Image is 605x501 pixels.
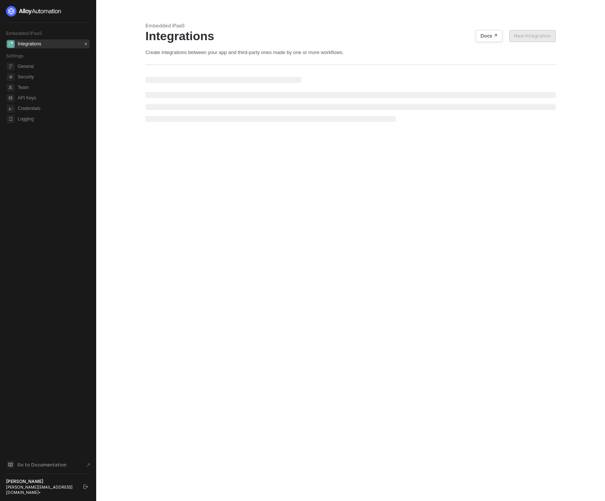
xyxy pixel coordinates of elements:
[18,93,88,102] span: API Keys
[18,104,88,113] span: Credentials
[18,41,41,47] div: Integrations
[7,63,15,71] span: general
[6,6,90,17] a: logo
[7,461,14,468] span: documentation
[6,478,77,484] div: [PERSON_NAME]
[6,53,23,59] span: Settings
[7,105,15,113] span: credentials
[85,461,92,469] span: document-arrow
[145,49,556,56] div: Create integrations between your app and third-party ones made by one or more workflows.
[83,484,88,489] span: logout
[7,84,15,92] span: team
[83,41,88,47] div: 0
[509,30,556,42] button: New Integration
[7,73,15,81] span: security
[6,484,77,495] div: [PERSON_NAME][EMAIL_ADDRESS][DOMAIN_NAME] •
[7,40,15,48] span: integrations
[7,94,15,102] span: api-key
[18,83,88,92] span: Team
[6,30,42,36] span: Embedded iPaaS
[18,62,88,71] span: General
[6,6,62,17] img: logo
[7,115,15,123] span: logging
[481,33,498,39] div: Docs ↗
[18,114,88,123] span: Logging
[17,462,67,468] span: Go to Documentation
[6,460,90,469] a: Knowledge Base
[18,72,88,81] span: Security
[145,29,556,43] div: Integrations
[145,23,556,29] div: Embedded iPaaS
[476,30,502,42] button: Docs ↗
